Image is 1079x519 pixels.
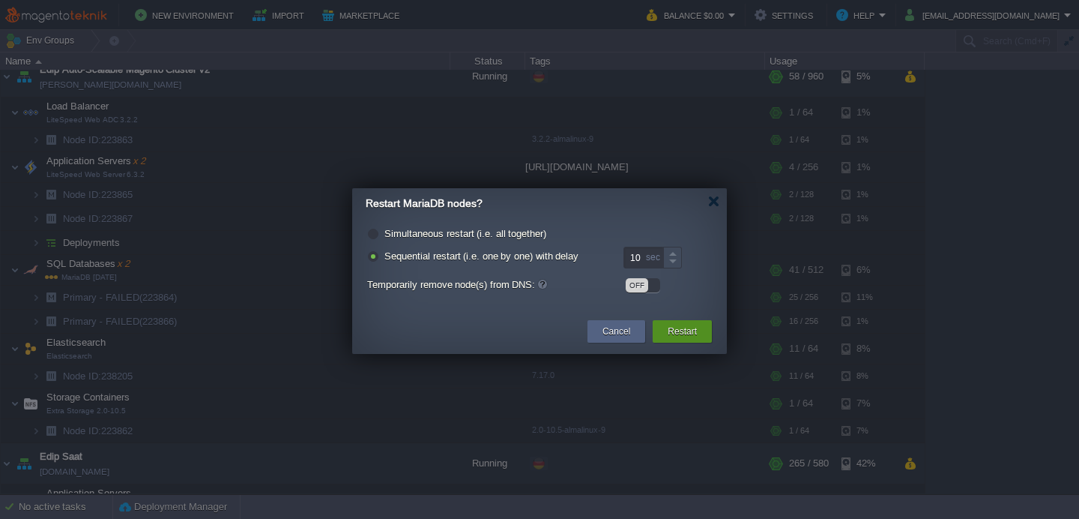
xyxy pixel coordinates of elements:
[646,247,663,268] div: sec
[366,197,483,209] span: Restart MariaDB nodes?
[626,278,648,292] div: OFF
[384,250,578,262] label: Sequential restart (i.e. one by one) with delay
[367,275,622,295] label: Temporarily remove node(s) from DNS:
[668,324,697,339] button: Restart
[602,324,630,339] button: Cancel
[384,228,546,239] label: Simultaneous restart (i.e. all together)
